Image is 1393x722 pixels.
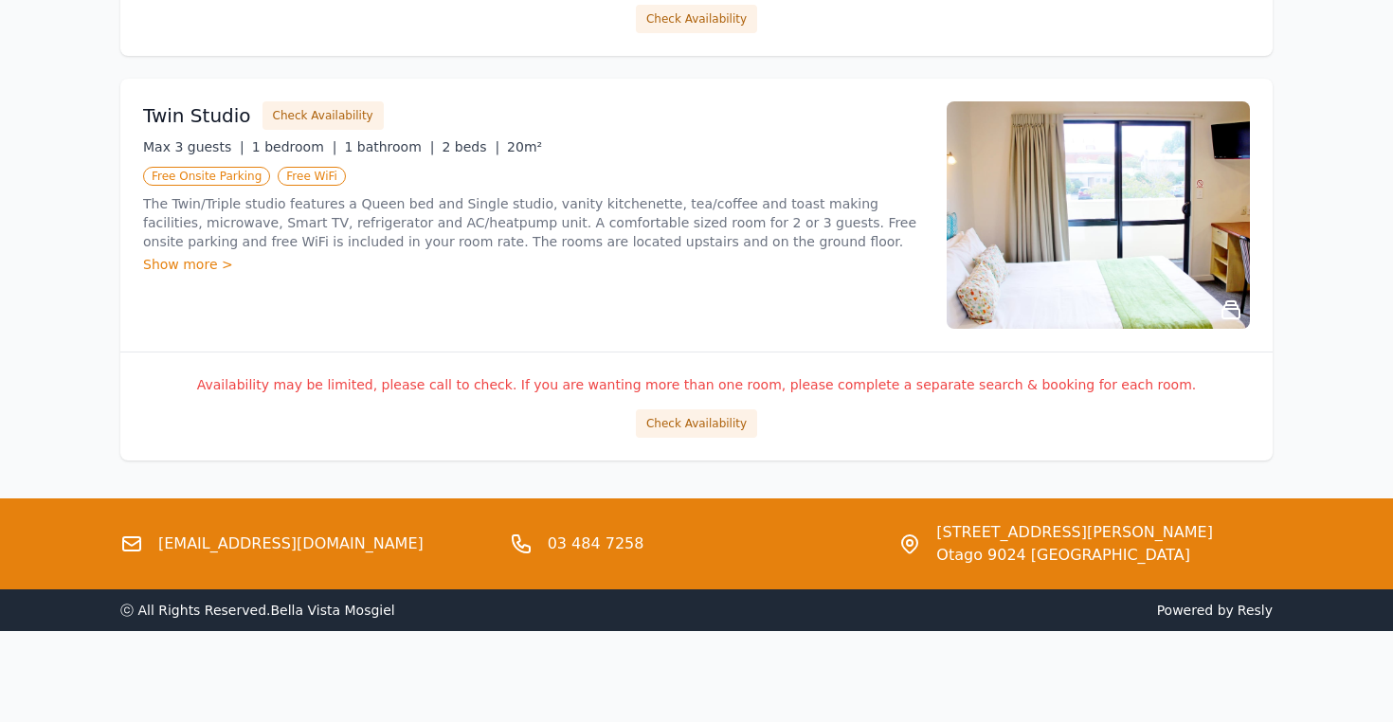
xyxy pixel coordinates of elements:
[143,375,1250,394] p: Availability may be limited, please call to check. If you are wanting more than one room, please ...
[120,603,395,618] span: ⓒ All Rights Reserved. Bella Vista Mosgiel
[507,139,542,154] span: 20m²
[344,139,434,154] span: 1 bathroom |
[442,139,499,154] span: 2 beds |
[936,544,1213,567] span: Otago 9024 [GEOGRAPHIC_DATA]
[1238,603,1273,618] a: Resly
[278,167,346,186] span: Free WiFi
[252,139,337,154] span: 1 bedroom |
[548,532,644,555] a: 03 484 7258
[143,167,270,186] span: Free Onsite Parking
[704,601,1273,620] span: Powered by
[143,194,924,251] p: The Twin/Triple studio features a Queen bed and Single studio, vanity kitchenette, tea/coffee and...
[936,521,1213,544] span: [STREET_ADDRESS][PERSON_NAME]
[636,5,757,33] button: Check Availability
[143,139,244,154] span: Max 3 guests |
[158,532,424,555] a: [EMAIL_ADDRESS][DOMAIN_NAME]
[143,102,251,129] h3: Twin Studio
[636,409,757,438] button: Check Availability
[262,101,384,130] button: Check Availability
[143,255,924,274] div: Show more >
